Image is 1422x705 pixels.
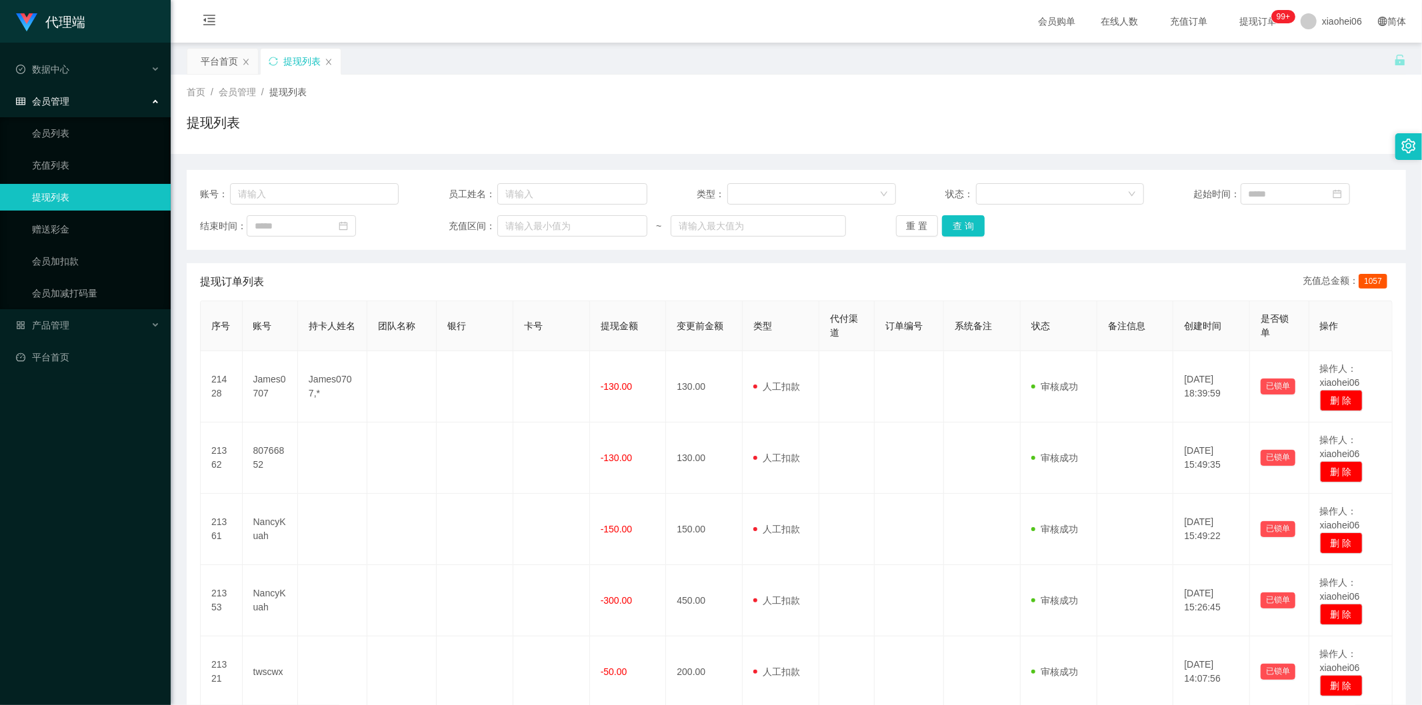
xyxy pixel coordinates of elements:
[1194,187,1241,201] span: 起始时间：
[1320,390,1363,411] button: 删 除
[1320,648,1360,673] span: 操作人：xiaohei06
[1261,664,1295,680] button: 已锁单
[1271,10,1295,23] sup: 1112
[1333,189,1342,199] i: 图标: calendar
[32,120,160,147] a: 会员列表
[1401,139,1416,153] i: 图标: setting
[753,452,800,463] span: 人工扣款
[16,96,69,107] span: 会员管理
[201,565,243,636] td: 21353
[1320,321,1339,331] span: 操作
[16,97,25,106] i: 图标: table
[187,87,205,97] span: 首页
[45,1,85,43] h1: 代理端
[16,321,25,330] i: 图标: appstore-o
[1261,521,1295,537] button: 已锁单
[885,321,923,331] span: 订单编号
[1094,17,1145,26] span: 在线人数
[32,280,160,307] a: 会员加减打码量
[201,494,243,565] td: 21361
[378,321,415,331] span: 团队名称
[601,524,632,534] span: -150.00
[1031,666,1078,677] span: 审核成功
[945,187,976,201] span: 状态：
[1031,595,1078,606] span: 审核成功
[1261,313,1289,338] span: 是否锁单
[447,321,466,331] span: 银行
[283,49,321,74] div: 提现列表
[16,64,69,75] span: 数据中心
[269,87,307,97] span: 提现列表
[449,219,497,233] span: 充值区间：
[1233,17,1283,26] span: 提现订单
[942,215,985,237] button: 查 询
[1031,452,1078,463] span: 审核成功
[16,16,85,27] a: 代理端
[230,183,399,205] input: 请输入
[601,381,632,392] span: -130.00
[16,320,69,331] span: 产品管理
[753,321,772,331] span: 类型
[1031,524,1078,534] span: 审核成功
[261,87,264,97] span: /
[1320,675,1363,696] button: 删 除
[666,494,743,565] td: 150.00
[1303,274,1393,290] div: 充值总金额：
[1031,321,1050,331] span: 状态
[1173,494,1250,565] td: [DATE] 15:49:22
[666,565,743,636] td: 450.00
[955,321,992,331] span: 系统备注
[1320,604,1363,625] button: 删 除
[309,321,355,331] span: 持卡人姓名
[243,351,298,422] td: James0707
[211,87,213,97] span: /
[253,321,272,331] span: 账号
[201,422,243,494] td: 21362
[32,152,160,179] a: 充值列表
[243,422,298,494] td: 80766852
[671,215,846,237] input: 请输入最大值为
[677,321,723,331] span: 变更前金额
[1320,434,1360,459] span: 操作人：xiaohei06
[601,595,632,606] span: -300.00
[830,313,858,338] span: 代付渠道
[1184,321,1221,331] span: 创建时间
[1320,461,1363,482] button: 删 除
[1173,565,1250,636] td: [DATE] 15:26:45
[601,321,638,331] span: 提现金额
[325,58,333,66] i: 图标: close
[242,58,250,66] i: 图标: close
[753,666,800,677] span: 人工扣款
[647,219,671,233] span: ~
[1359,274,1387,289] span: 1057
[1320,577,1360,602] span: 操作人：xiaohei06
[1128,190,1136,199] i: 图标: down
[601,452,632,463] span: -130.00
[1320,532,1363,554] button: 删 除
[32,248,160,275] a: 会员加扣款
[880,190,888,199] i: 图标: down
[1108,321,1145,331] span: 备注信息
[497,215,647,237] input: 请输入最小值为
[896,215,939,237] button: 重 置
[243,494,298,565] td: NancyKuah
[1320,506,1360,530] span: 操作人：xiaohei06
[601,666,627,677] span: -50.00
[1261,378,1295,394] button: 已锁单
[243,565,298,636] td: NancyKuah
[753,524,800,534] span: 人工扣款
[524,321,543,331] span: 卡号
[1031,381,1078,392] span: 审核成功
[200,219,247,233] span: 结束时间：
[666,351,743,422] td: 130.00
[32,184,160,211] a: 提现列表
[1173,422,1250,494] td: [DATE] 15:49:35
[16,13,37,32] img: logo.9652507e.png
[1394,54,1406,66] i: 图标: unlock
[16,65,25,74] i: 图标: check-circle-o
[1261,592,1295,608] button: 已锁单
[269,57,278,66] i: 图标: sync
[219,87,256,97] span: 会员管理
[339,221,348,231] i: 图标: calendar
[497,183,647,205] input: 请输入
